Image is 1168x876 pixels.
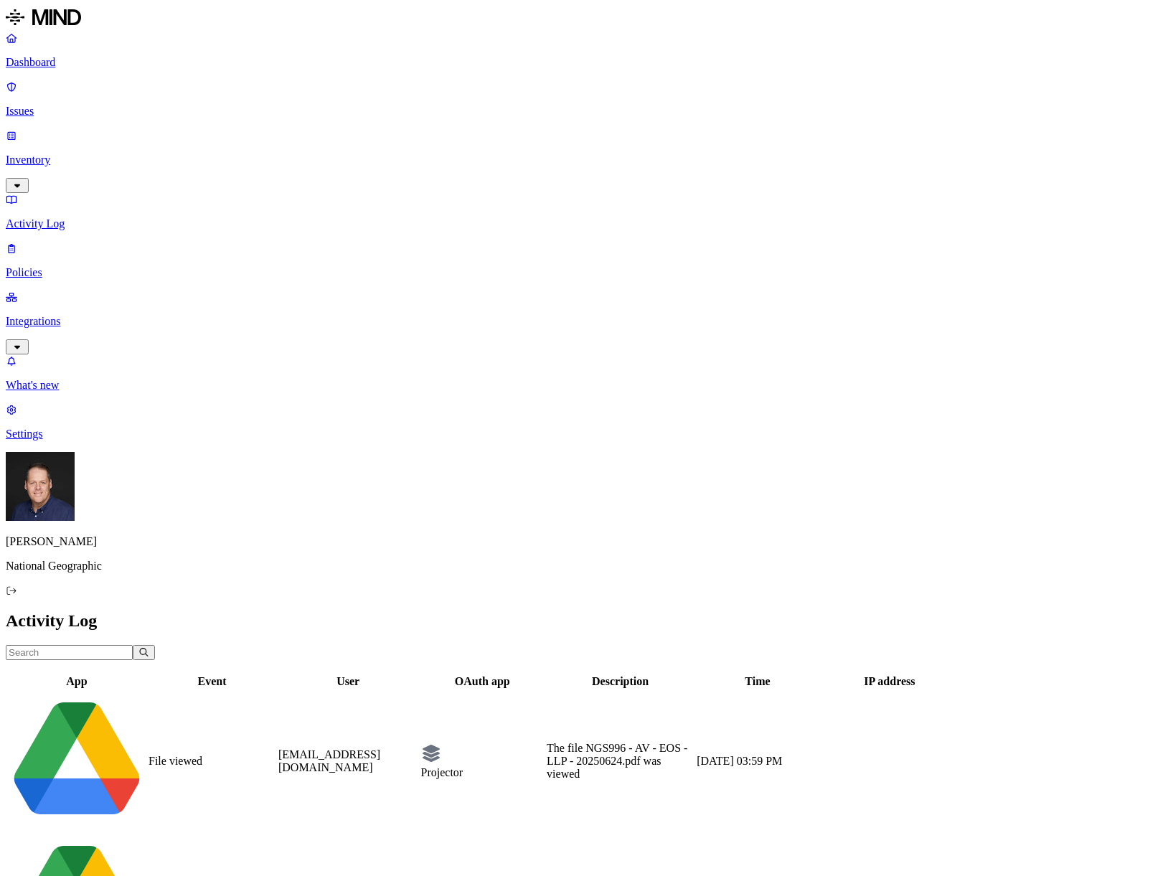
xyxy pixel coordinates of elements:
p: What's new [6,379,1162,392]
span: [DATE] 03:59 PM [697,755,782,767]
div: The file NGS996 - AV - EOS - LLP - 20250624.pdf was viewed [547,742,694,781]
p: Integrations [6,315,1162,328]
a: Integrations [6,291,1162,352]
p: Issues [6,105,1162,118]
div: Event [149,675,275,688]
p: Activity Log [6,217,1162,230]
img: google-drive.svg [8,691,146,829]
p: Policies [6,266,1162,279]
a: What's new [6,354,1162,392]
div: User [278,675,418,688]
input: Search [6,645,133,660]
div: Projector [421,766,545,779]
div: Time [697,675,819,688]
span: [EMAIL_ADDRESS][DOMAIN_NAME] [278,748,380,773]
div: Description [547,675,694,688]
a: Inventory [6,129,1162,191]
p: Settings [6,428,1162,441]
a: MIND [6,6,1162,32]
p: Inventory [6,154,1162,166]
div: IP address [821,675,958,688]
a: Activity Log [6,193,1162,230]
a: Dashboard [6,32,1162,69]
img: Mark DeCarlo [6,452,75,521]
h2: Activity Log [6,611,1162,631]
div: OAuth app [421,675,545,688]
a: Settings [6,403,1162,441]
a: Issues [6,80,1162,118]
a: Policies [6,242,1162,279]
div: App [8,675,146,688]
img: MIND [6,6,81,29]
div: File viewed [149,755,275,768]
p: National Geographic [6,560,1162,573]
img: fallback icon [421,743,441,763]
p: Dashboard [6,56,1162,69]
